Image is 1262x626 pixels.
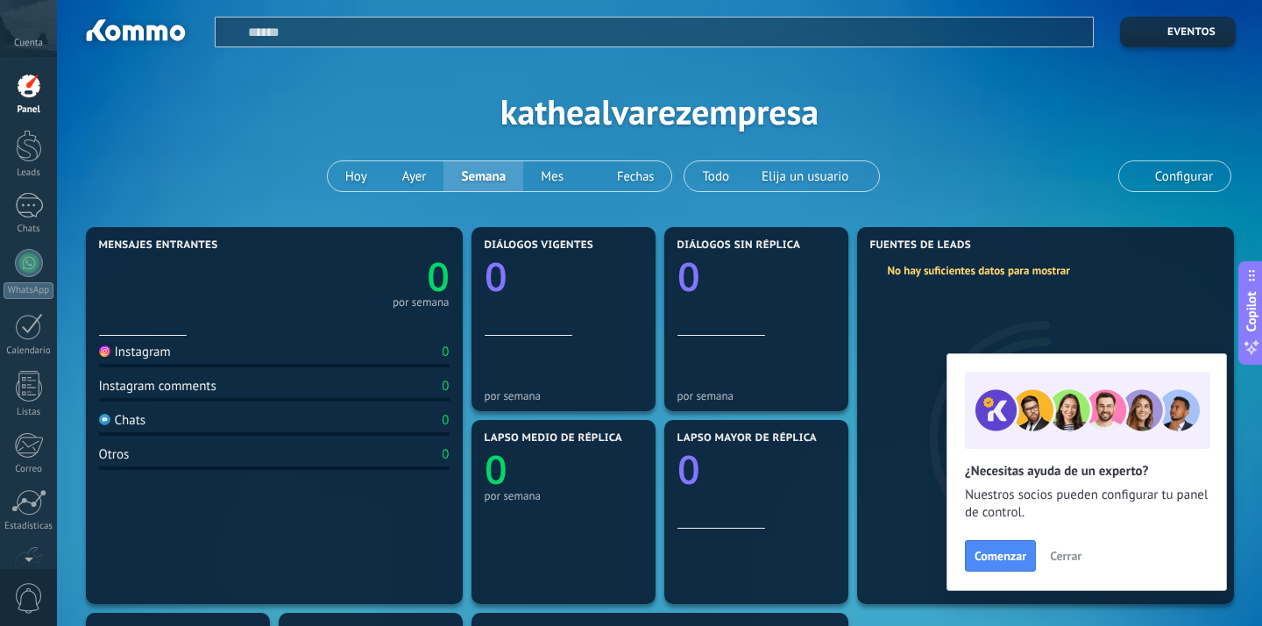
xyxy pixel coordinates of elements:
[4,224,54,235] div: Chats
[485,489,642,502] div: por semana
[442,412,449,429] div: 0
[1155,169,1213,184] span: Configurar
[677,239,801,252] span: Diálogos sin réplica
[870,239,972,252] span: Fuentes de leads
[485,389,642,402] div: por semana
[14,38,43,49] span: Cuenta
[442,446,449,463] div: 0
[965,540,1036,572] button: Comenzar
[1120,17,1236,47] button: Eventos
[443,161,523,191] button: Semana
[442,344,449,360] div: 0
[4,521,54,532] div: Estadísticas
[684,161,747,191] button: Todo
[442,378,449,395] div: 0
[4,407,54,418] div: Listas
[965,463,1209,480] h2: ¿Necesitas ayuda de un experto?
[99,344,171,360] div: Instagram
[485,250,507,303] text: 0
[523,161,581,191] button: Mes
[1243,292,1260,332] span: Copilot
[677,432,817,445] span: Lapso mayor de réplica
[758,165,852,189] span: Elija un usuario
[99,414,110,425] img: Chats
[677,389,835,402] div: por semana
[99,378,216,395] div: Instagram comments
[393,298,450,307] div: por semana
[485,443,507,496] text: 0
[274,250,450,303] a: 0
[99,345,110,357] img: Instagram
[677,443,700,496] text: 0
[581,161,671,191] button: Fechas
[99,239,218,252] span: Mensajes entrantes
[965,487,1209,522] span: Nuestros socios pueden configurar tu panel de control.
[328,161,385,191] button: Hoy
[747,161,879,191] button: Elija un usuario
[485,239,594,252] span: Diálogos vigentes
[1050,550,1081,562] span: Cerrar
[99,446,130,463] div: Otros
[869,263,1082,278] div: No hay suficientes datos para mostrar
[4,345,54,357] div: Calendario
[4,104,54,116] div: Panel
[975,550,1026,562] span: Comenzar
[4,282,53,299] div: WhatsApp
[485,432,623,445] span: Lapso medio de réplica
[677,250,700,303] text: 0
[427,250,450,303] text: 0
[385,161,444,191] button: Ayer
[99,412,146,429] div: Chats
[1042,543,1089,569] button: Cerrar
[4,167,54,179] div: Leads
[4,464,54,475] div: Correo
[1167,26,1216,39] span: Eventos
